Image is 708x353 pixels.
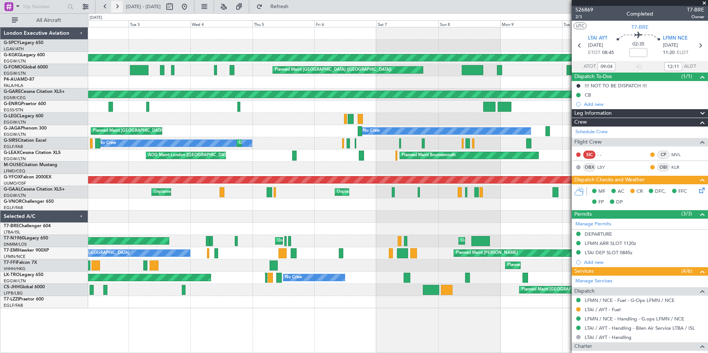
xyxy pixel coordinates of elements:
div: Planned Maint [GEOGRAPHIC_DATA] ([GEOGRAPHIC_DATA]) [275,64,391,75]
span: DP [616,199,623,206]
span: 2/3 [575,14,593,20]
span: 11:20 [663,49,675,57]
div: [DATE] [90,15,102,21]
div: Tue 10 [562,20,624,27]
div: SIC [583,151,595,159]
div: Planned Maint [PERSON_NAME] [456,248,518,259]
span: G-JAGA [4,126,21,131]
span: CS-JHH [4,285,20,289]
span: G-SIRS [4,138,18,143]
a: EGGW/LTN [4,132,26,137]
a: G-LEAXCessna Citation XLS [4,151,61,155]
div: Planned Maint [GEOGRAPHIC_DATA] ([GEOGRAPHIC_DATA]) [507,260,624,271]
span: All Aircraft [19,18,78,23]
a: EGGW/LTN [4,156,26,162]
a: FALA/HLA [4,83,23,88]
button: Refresh [253,1,297,13]
div: Wed 4 [190,20,252,27]
div: DEPARTURE [585,231,612,237]
span: Charter [574,342,592,351]
span: T7-LZZI [4,297,19,302]
a: T7-N1960Legacy 650 [4,236,48,241]
span: T7-FFI [4,260,17,265]
a: LTAI / AYT - Handling - Bilen Air Service LTBA / ISL [585,325,695,331]
span: ALDT [684,63,696,70]
a: EGLF/FAB [4,303,23,308]
span: G-SPCY [4,41,20,45]
span: G-LEAX [4,151,20,155]
a: LFMN / NCE - Handling - G.ops LFMN / NCE [585,316,684,322]
a: G-LEGCLegacy 600 [4,114,43,118]
span: LFMN NCE [663,35,688,42]
div: Mon 2 [67,20,128,27]
a: EGGW/LTN [4,193,26,198]
div: CP [657,151,669,159]
a: EGLF/FAB [4,205,23,211]
span: P4-AUA [4,77,20,82]
div: Add new [584,101,704,107]
div: Mon 9 [500,20,562,27]
span: G-GARE [4,90,21,94]
span: Leg Information [574,109,612,118]
a: EGGW/LTN [4,71,26,76]
a: T7-FFIFalcon 7X [4,260,37,265]
div: No Crew [99,138,116,149]
span: T7-EMI [4,248,18,253]
a: LFPB/LBG [4,290,23,296]
a: LTAI / AYT - Handling [585,334,631,340]
div: OBX [583,163,595,171]
div: No Crew [285,272,302,283]
span: Refresh [264,4,295,9]
span: (1/1) [681,73,692,80]
div: Planned Maint [GEOGRAPHIC_DATA] ([GEOGRAPHIC_DATA]) [93,125,210,137]
a: Manage Permits [575,221,611,228]
span: G-FOMO [4,65,23,70]
a: G-SPCYLegacy 650 [4,41,43,45]
a: G-FOMOGlobal 6000 [4,65,48,70]
a: EGNR/CEG [4,95,26,101]
a: CS-JHHGlobal 6000 [4,285,45,289]
div: OBI [657,163,669,171]
div: LTAI DEP SLOT 0845z [585,249,632,256]
a: Manage Services [575,278,612,285]
div: Add new [584,259,704,265]
div: - - [597,151,614,158]
a: M-OUSECitation Mustang [4,163,57,167]
span: (3/3) [681,210,692,218]
div: Planned Maint Bournemouth [402,150,455,161]
a: T7-EMIHawker 900XP [4,248,49,253]
span: T7-BRE [687,6,704,14]
span: [DATE] - [DATE] [126,3,161,10]
a: EGLF/FAB [4,144,23,149]
a: G-JAGAPhenom 300 [4,126,47,131]
a: DNMM/LOS [4,242,27,247]
a: G-VNORChallenger 650 [4,199,54,204]
span: CR [637,188,643,195]
a: KLR [671,164,688,171]
a: UUMO/OSF [4,181,26,186]
span: G-YFOX [4,175,21,179]
a: LFMD/CEQ [4,168,25,174]
span: MF [598,188,605,195]
a: LFMN/NCE [4,254,26,259]
span: G-GAAL [4,187,21,192]
span: T7-N1960 [4,236,24,241]
span: Dispatch To-Dos [574,73,612,81]
a: P4-AUAMD-87 [4,77,34,82]
span: T7-BRE [631,23,649,31]
div: No Crew [GEOGRAPHIC_DATA] [69,248,129,259]
a: G-ENRGPraetor 600 [4,102,46,106]
div: Sun 8 [438,20,500,27]
a: G-GARECessna Citation XLS+ [4,90,65,94]
button: UTC [574,23,587,29]
span: LTAI AYT [588,35,607,42]
a: MVL [671,151,688,158]
div: CB [585,92,591,98]
a: LTBA/ISL [4,229,20,235]
a: G-GAALCessna Citation XLS+ [4,187,65,192]
div: Thu 5 [253,20,314,27]
div: Completed [627,10,653,18]
span: DFC, [655,188,666,195]
div: AOG Maint London ([GEOGRAPHIC_DATA]) [148,150,231,161]
a: LFMN / NCE - Fuel - G-Ops LFMN / NCE [585,297,675,303]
